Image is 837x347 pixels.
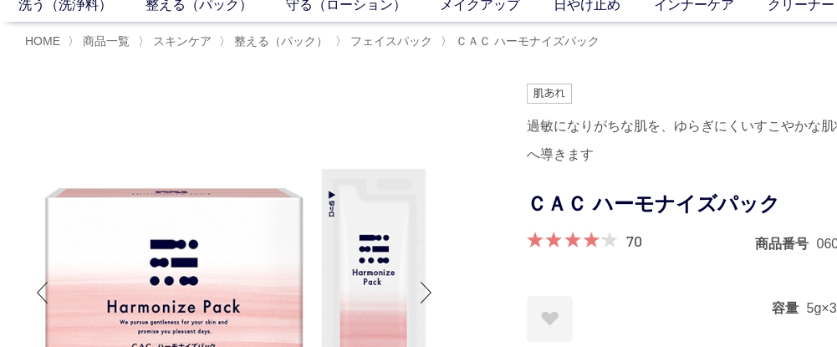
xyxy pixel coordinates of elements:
span: フェイスパック [350,34,432,48]
li: 〉 [335,33,436,49]
li: 〉 [68,33,134,49]
dt: 容量 [772,299,807,317]
span: 整える（パック） [234,34,328,48]
a: ＣＡＣ ハーモナイズパック [452,34,600,48]
a: 商品一覧 [79,34,130,48]
div: Next slide [410,259,443,326]
li: 〉 [441,33,604,49]
a: お気に入りに登録する [527,296,573,342]
img: 肌あれ [527,84,572,104]
span: ＣＡＣ ハーモナイズパック [456,34,600,48]
a: HOME [25,34,60,48]
div: Previous slide [25,259,59,326]
span: 商品一覧 [83,34,130,48]
span: スキンケア [153,34,212,48]
dt: 商品番号 [755,235,817,253]
a: フェイスパック [347,34,432,48]
a: 70 [626,232,642,250]
li: 〉 [219,33,332,49]
a: 整える（パック） [231,34,328,48]
li: 〉 [138,33,216,49]
a: スキンケア [150,34,212,48]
